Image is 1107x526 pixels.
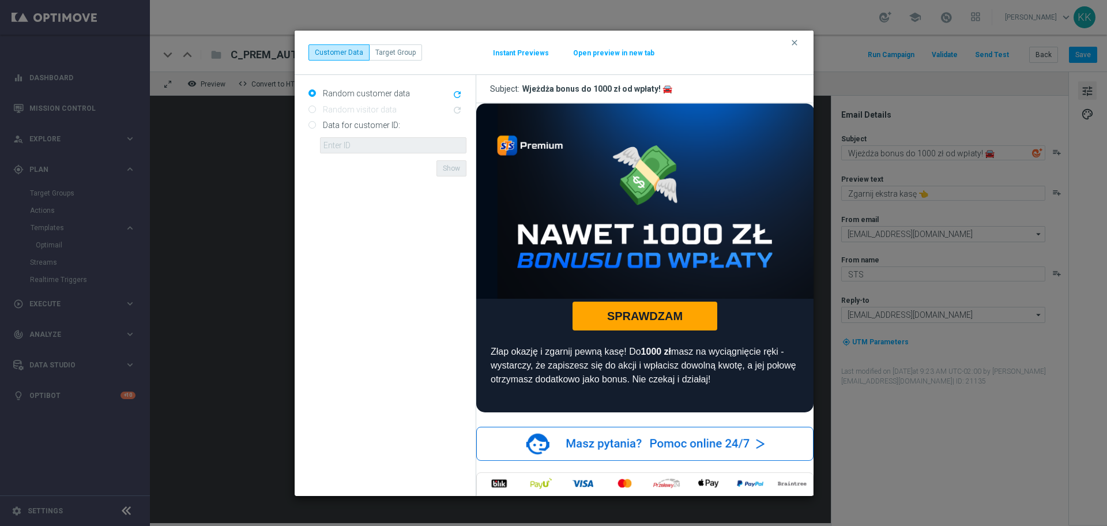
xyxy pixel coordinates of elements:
[452,89,462,100] i: refresh
[320,120,400,130] label: Data for customer ID:
[522,84,672,94] div: Wjeżdża bonus do 1000 zł od wpłaty! 🚘
[131,206,206,219] span: SPRAWDZAM
[320,137,466,153] input: Enter ID
[320,88,410,99] label: Random customer data
[308,44,422,61] div: ...
[96,209,241,219] a: SPRAWDZAM
[490,84,522,94] span: Subject:
[573,48,655,58] button: Open preview in new tab
[451,88,466,102] button: refresh
[14,243,320,281] span: Złap okazję i zgarnij pewną kasę! Do masz na wyciągnięcie ręki - wystarczy, że zapiszesz się do a...
[790,38,799,47] i: clear
[320,104,397,115] label: Random visitor data
[492,48,549,58] button: Instant Previews
[436,160,466,176] button: Show
[308,44,370,61] button: Customer Data
[789,37,803,48] button: clear
[369,44,422,61] button: Target Group
[165,243,195,253] strong: 1000 zł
